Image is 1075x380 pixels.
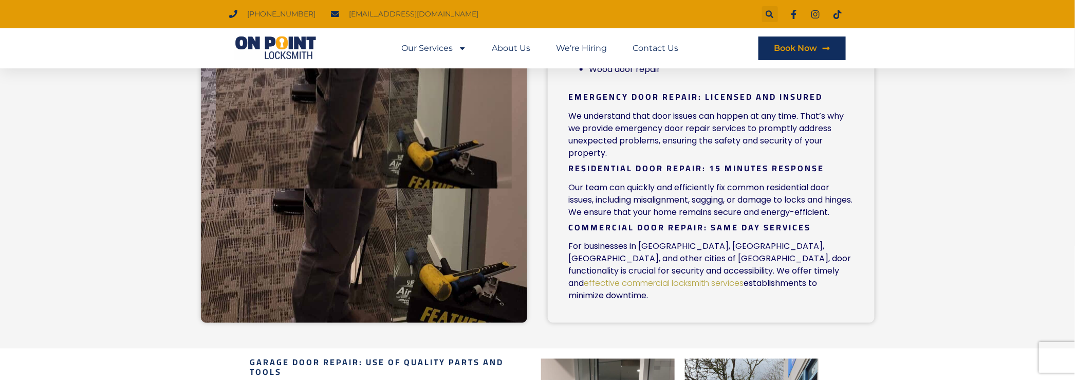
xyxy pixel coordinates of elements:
[568,110,853,159] p: We understand that door issues can happen at any time. That’s why we provide emergency door repai...
[346,7,478,21] span: [EMAIL_ADDRESS][DOMAIN_NAME]
[568,241,853,302] p: For businesses in [GEOGRAPHIC_DATA], [GEOGRAPHIC_DATA], [GEOGRAPHIC_DATA], and other cities of [G...
[245,7,316,21] span: [PHONE_NUMBER]
[492,37,531,60] a: About Us
[762,6,778,22] div: Search
[568,182,853,219] p: Our team can quickly and efficiently fix common residential door issues, including misalignment, ...
[568,89,823,104] b: Emergency Door Repair: Licensed and Insured
[568,160,824,176] strong: Residential Door Repair: 15 Minutes Response
[774,44,817,52] span: Book Now
[589,63,853,76] li: Wood door repair
[568,220,811,235] strong: Commercial Door Repair: Same Day Services
[250,355,504,380] b: Garage Door Repair: Use of Quality Parts and Tools
[402,37,679,60] nav: Menu
[758,37,846,60] a: Book Now
[584,278,744,289] a: effective commercial locksmith services
[402,37,467,60] a: Our Services
[557,37,607,60] a: We’re Hiring
[633,37,679,60] a: Contact Us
